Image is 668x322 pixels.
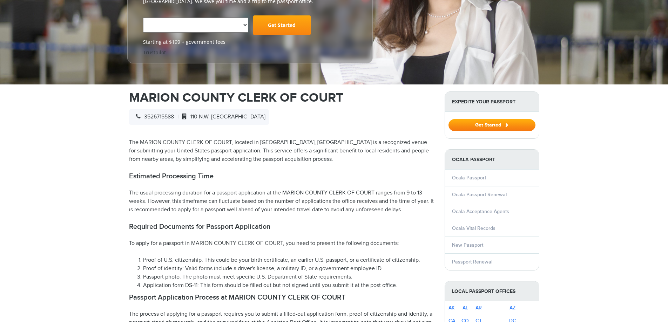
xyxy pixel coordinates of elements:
[445,92,539,112] strong: Expedite Your Passport
[143,281,434,290] li: Application form DS-11: This form should be filled out but not signed until you submit it at the ...
[143,49,166,56] a: Trustpilot
[475,305,482,311] a: AR
[143,39,357,46] span: Starting at $199 + government fees
[452,208,509,214] a: Ocala Acceptance Agents
[452,175,486,181] a: Ocala Passport
[445,150,539,170] strong: Ocala Passport
[253,15,311,35] a: Get Started
[448,119,535,131] button: Get Started
[129,91,434,104] h1: MARION COUNTY CLERK OF COURT
[448,122,535,128] a: Get Started
[448,305,455,311] a: AK
[143,256,434,265] li: Proof of U.S. citizenship: This could be your birth certificate, an earlier U.S. passport, or a c...
[129,138,434,164] p: The MARION COUNTY CLERK OF COURT, located in [GEOGRAPHIC_DATA], [GEOGRAPHIC_DATA] is a recognized...
[129,293,434,302] h2: Passport Application Process at MARION COUNTY CLERK OF COURT
[452,225,495,231] a: Ocala Vital Records
[129,239,434,248] p: To apply for a passport in MARION COUNTY CLERK OF COURT, you need to present the following docume...
[143,273,434,281] li: Passport photo: The photo must meet specific U.S. Department of State requirements.
[178,114,265,120] span: 110 N.W. [GEOGRAPHIC_DATA]
[452,192,507,198] a: Ocala Passport Renewal
[129,172,434,180] h2: Estimated Processing Time
[129,222,434,231] h2: Required Documents for Passport Application
[129,189,434,214] p: The usual processing duration for a passport application at the MARION COUNTY CLERK OF COURT rang...
[129,109,269,125] div: |
[445,281,539,301] strong: Local Passport Offices
[452,242,483,248] a: New Passport
[452,259,492,265] a: Passport Renewal
[463,305,468,311] a: AL
[510,305,515,311] a: AZ
[143,265,434,273] li: Proof of identity: Valid forms include a driver's license, a military ID, or a government employe...
[133,114,174,120] span: 3526715588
